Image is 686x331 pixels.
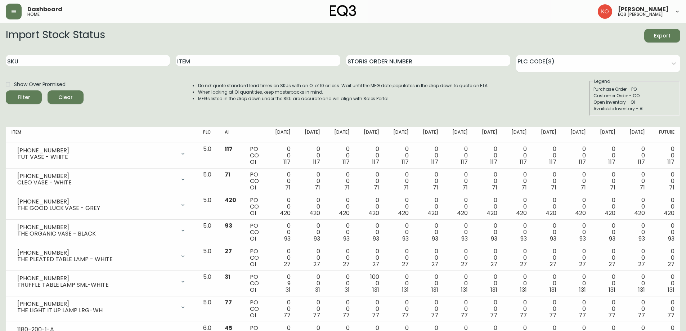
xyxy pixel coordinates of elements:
[197,169,219,194] td: 5.0
[479,223,497,242] div: 0 0
[17,275,176,282] div: [PHONE_NUMBER]
[197,296,219,322] td: 5.0
[372,311,379,319] span: 77
[431,158,438,166] span: 117
[667,158,674,166] span: 117
[361,274,379,293] div: 100 0
[549,311,556,319] span: 77
[197,143,219,169] td: 5.0
[664,209,674,217] span: 420
[361,248,379,268] div: 0 0
[314,234,320,243] span: 93
[521,183,527,192] span: 71
[546,209,556,217] span: 420
[225,145,233,153] span: 117
[391,171,409,191] div: 0 0
[18,93,30,102] div: Filter
[608,311,615,319] span: 77
[17,250,176,256] div: [PHONE_NUMBER]
[17,198,176,205] div: [PHONE_NUMBER]
[313,158,320,166] span: 117
[250,234,256,243] span: OI
[315,183,320,192] span: 71
[332,146,350,165] div: 0 0
[17,224,176,231] div: [PHONE_NUMBER]
[17,147,176,154] div: [PHONE_NUMBER]
[420,197,438,216] div: 0 0
[332,171,350,191] div: 0 0
[593,93,676,99] div: Customer Order - CO
[568,274,586,293] div: 0 0
[592,127,621,143] th: [DATE]
[450,299,468,319] div: 0 0
[283,158,291,166] span: 117
[12,299,192,315] div: [PHONE_NUMBER]THE LIGHT IT UP LAMP LRG-WH
[568,197,586,216] div: 0 0
[17,256,176,263] div: THE PLEATED TABLE LAMP - WHITE
[342,311,350,319] span: 77
[302,299,320,319] div: 0 0
[656,197,674,216] div: 0 0
[461,234,468,243] span: 93
[627,223,645,242] div: 0 0
[402,234,409,243] span: 93
[568,299,586,319] div: 0 0
[668,234,674,243] span: 93
[12,171,192,187] div: [PHONE_NUMBER]CLEO VASE - WHITE
[450,146,468,165] div: 0 0
[219,127,244,143] th: AI
[345,286,350,294] span: 31
[330,5,357,17] img: logo
[17,154,176,160] div: TUT VASE - WHITE
[48,90,84,104] button: Clear
[398,209,409,217] span: 420
[593,78,611,85] legend: Legend
[372,286,379,294] span: 131
[491,234,497,243] span: 93
[14,81,66,88] span: Show Over Promised
[403,183,409,192] span: 71
[402,286,409,294] span: 131
[250,183,256,192] span: OI
[450,274,468,293] div: 0 0
[12,223,192,238] div: [PHONE_NUMBER]THE ORGANIC VASE - BLACK
[593,86,676,93] div: Purchase Order - PO
[225,222,232,230] span: 93
[302,274,320,293] div: 0 0
[656,223,674,242] div: 0 0
[332,299,350,319] div: 0 0
[593,99,676,106] div: Open Inventory - OI
[638,260,645,268] span: 27
[579,234,586,243] span: 93
[302,171,320,191] div: 0 0
[627,299,645,319] div: 0 0
[520,234,527,243] span: 93
[609,260,615,268] span: 27
[326,127,355,143] th: [DATE]
[342,158,350,166] span: 117
[339,209,350,217] span: 420
[332,274,350,293] div: 0 0
[656,171,674,191] div: 0 0
[391,248,409,268] div: 0 0
[302,146,320,165] div: 0 0
[420,223,438,242] div: 0 0
[450,197,468,216] div: 0 0
[427,209,438,217] span: 420
[598,4,612,19] img: 9beb5e5239b23ed26e0d832b1b8f6f2a
[273,248,291,268] div: 0 0
[538,274,556,293] div: 0 0
[225,170,230,179] span: 71
[638,158,645,166] span: 117
[284,234,291,243] span: 93
[597,197,615,216] div: 0 0
[609,234,615,243] span: 93
[391,299,409,319] div: 0 0
[250,223,261,242] div: PO CO
[479,274,497,293] div: 0 0
[361,223,379,242] div: 0 0
[509,299,527,319] div: 0 0
[12,274,192,290] div: [PHONE_NUMBER]TRUFFLE TABLE LAMP SML-WHITE
[579,158,586,166] span: 117
[656,248,674,268] div: 0 0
